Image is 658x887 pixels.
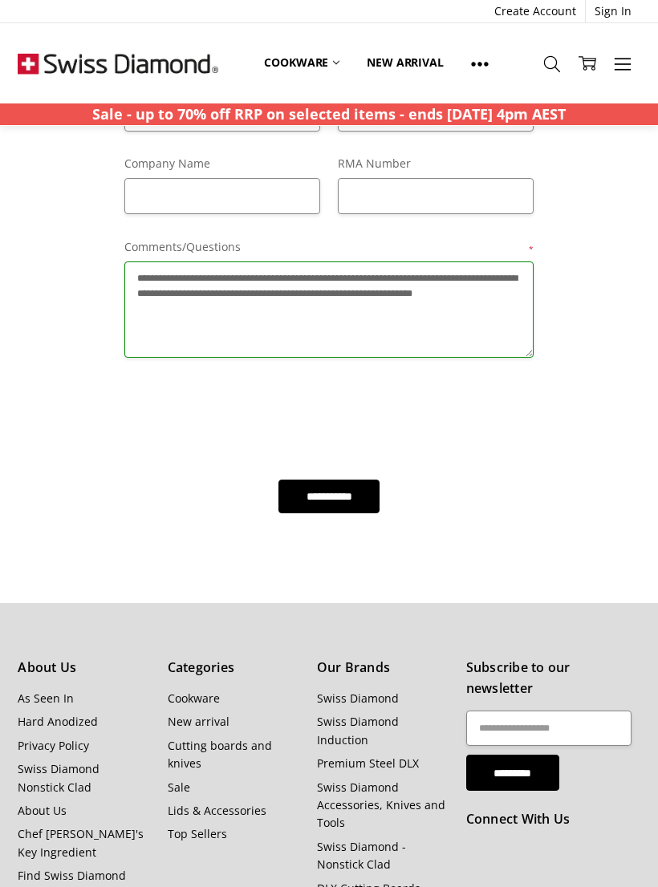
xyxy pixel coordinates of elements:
[168,658,299,678] h5: Categories
[18,803,67,818] a: About Us
[18,691,74,706] a: As Seen In
[317,839,406,872] a: Swiss Diamond - Nonstick Clad
[124,382,368,444] iframe: reCAPTCHA
[18,761,100,794] a: Swiss Diamond Nonstick Clad
[250,45,353,80] a: Cookware
[317,780,445,831] a: Swiss Diamond Accessories, Knives and Tools
[457,45,502,81] a: Show All
[168,803,266,818] a: Lids & Accessories
[168,780,190,795] a: Sale
[168,738,272,771] a: Cutting boards and knives
[92,104,566,124] strong: Sale - up to 70% off RRP on selected items - ends [DATE] 4pm AEST
[18,23,218,103] img: Free Shipping On Every Order
[18,714,98,729] a: Hard Anodized
[353,45,457,80] a: New arrival
[18,868,126,883] a: Find Swiss Diamond
[466,658,640,699] h5: Subscribe to our newsletter
[168,691,220,706] a: Cookware
[466,809,640,830] h5: Connect With Us
[317,755,419,771] a: Premium Steel DLX
[168,826,227,841] a: Top Sellers
[168,714,229,729] a: New arrival
[18,738,89,753] a: Privacy Policy
[338,155,533,172] label: RMA Number
[18,826,144,859] a: Chef [PERSON_NAME]'s Key Ingredient
[18,658,149,678] h5: About Us
[317,691,399,706] a: Swiss Diamond
[124,155,319,172] label: Company Name
[317,714,399,747] a: Swiss Diamond Induction
[317,658,449,678] h5: Our Brands
[124,238,533,256] label: Comments/Questions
